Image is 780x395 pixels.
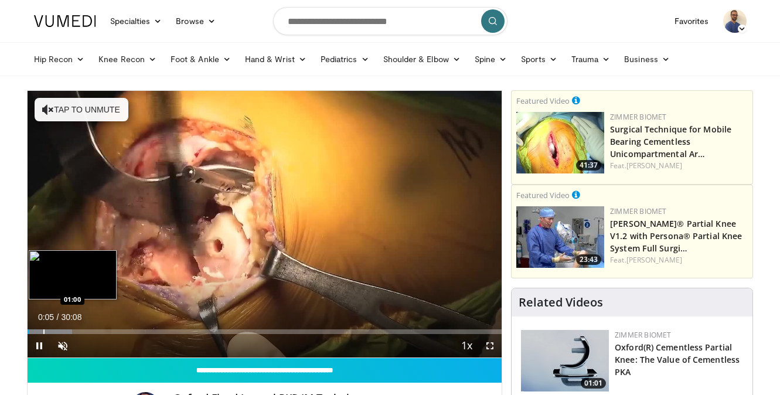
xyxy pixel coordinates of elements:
a: Business [617,47,677,71]
span: 30:08 [61,312,81,322]
a: Trauma [564,47,618,71]
img: 827ba7c0-d001-4ae6-9e1c-6d4d4016a445.150x105_q85_crop-smart_upscale.jpg [516,112,604,173]
img: image.jpeg [29,250,117,299]
small: Featured Video [516,96,570,106]
a: Pediatrics [314,47,376,71]
div: Feat. [610,255,748,265]
button: Tap to unmute [35,98,128,121]
a: [PERSON_NAME]® Partial Knee V1.2 with Persona® Partial Knee System Full Surgi… [610,218,742,254]
h4: Related Videos [519,295,603,309]
span: 01:01 [581,378,606,389]
a: Shoulder & Elbow [376,47,468,71]
button: Playback Rate [455,334,478,357]
a: Knee Recon [91,47,164,71]
video-js: Video Player [28,91,502,358]
a: [PERSON_NAME] [626,161,682,171]
span: 41:37 [576,160,601,171]
a: Zimmer Biomet [610,112,666,122]
a: [PERSON_NAME] [626,255,682,265]
a: Sports [514,47,564,71]
a: Hip Recon [27,47,92,71]
button: Pause [28,334,51,357]
a: Oxford(R) Cementless Partial Knee: The Value of Cementless PKA [615,342,740,377]
a: 23:43 [516,206,604,268]
button: Unmute [51,334,74,357]
a: 01:01 [521,330,609,391]
a: Zimmer Biomet [610,206,666,216]
a: Favorites [667,9,716,33]
input: Search topics, interventions [273,7,507,35]
small: Featured Video [516,190,570,200]
a: Zimmer Biomet [615,330,671,340]
img: Avatar [723,9,747,33]
img: 99b1778f-d2b2-419a-8659-7269f4b428ba.150x105_q85_crop-smart_upscale.jpg [516,206,604,268]
a: 41:37 [516,112,604,173]
img: VuMedi Logo [34,15,96,27]
span: 23:43 [576,254,601,265]
div: Feat. [610,161,748,171]
a: Specialties [103,9,169,33]
button: Fullscreen [478,334,502,357]
a: Foot & Ankle [164,47,238,71]
a: Surgical Technique for Mobile Bearing Cementless Unicompartmental Ar… [610,124,731,159]
div: Progress Bar [28,329,502,334]
img: 7a1c75c5-1041-4af4-811f-6619572dbb89.150x105_q85_crop-smart_upscale.jpg [521,330,609,391]
span: 0:05 [38,312,54,322]
a: Hand & Wrist [238,47,314,71]
span: / [57,312,59,322]
a: Spine [468,47,514,71]
a: Browse [169,9,223,33]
